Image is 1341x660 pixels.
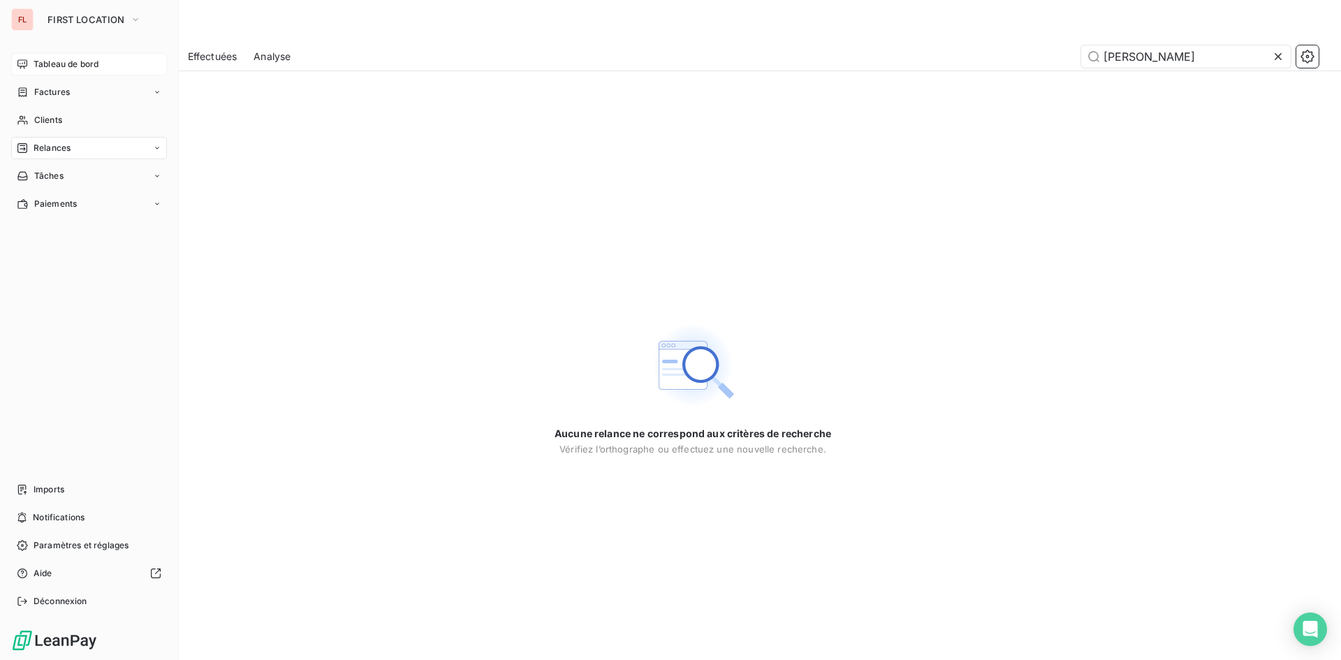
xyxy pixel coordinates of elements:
[34,142,71,154] span: Relances
[11,629,98,652] img: Logo LeanPay
[254,50,291,64] span: Analyse
[47,14,124,25] span: FIRST LOCATION
[34,483,64,496] span: Imports
[188,50,237,64] span: Effectuées
[34,567,52,580] span: Aide
[11,8,34,31] div: FL
[1081,45,1291,68] input: Rechercher
[33,511,85,524] span: Notifications
[555,427,831,441] span: Aucune relance ne correspond aux critères de recherche
[34,114,62,126] span: Clients
[34,58,98,71] span: Tableau de bord
[34,595,87,608] span: Déconnexion
[648,321,738,410] img: Empty state
[34,86,70,98] span: Factures
[34,198,77,210] span: Paiements
[559,443,826,455] span: Vérifiez l’orthographe ou effectuez une nouvelle recherche.
[34,539,129,552] span: Paramètres et réglages
[11,562,167,585] a: Aide
[34,170,64,182] span: Tâches
[1294,613,1327,646] div: Open Intercom Messenger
